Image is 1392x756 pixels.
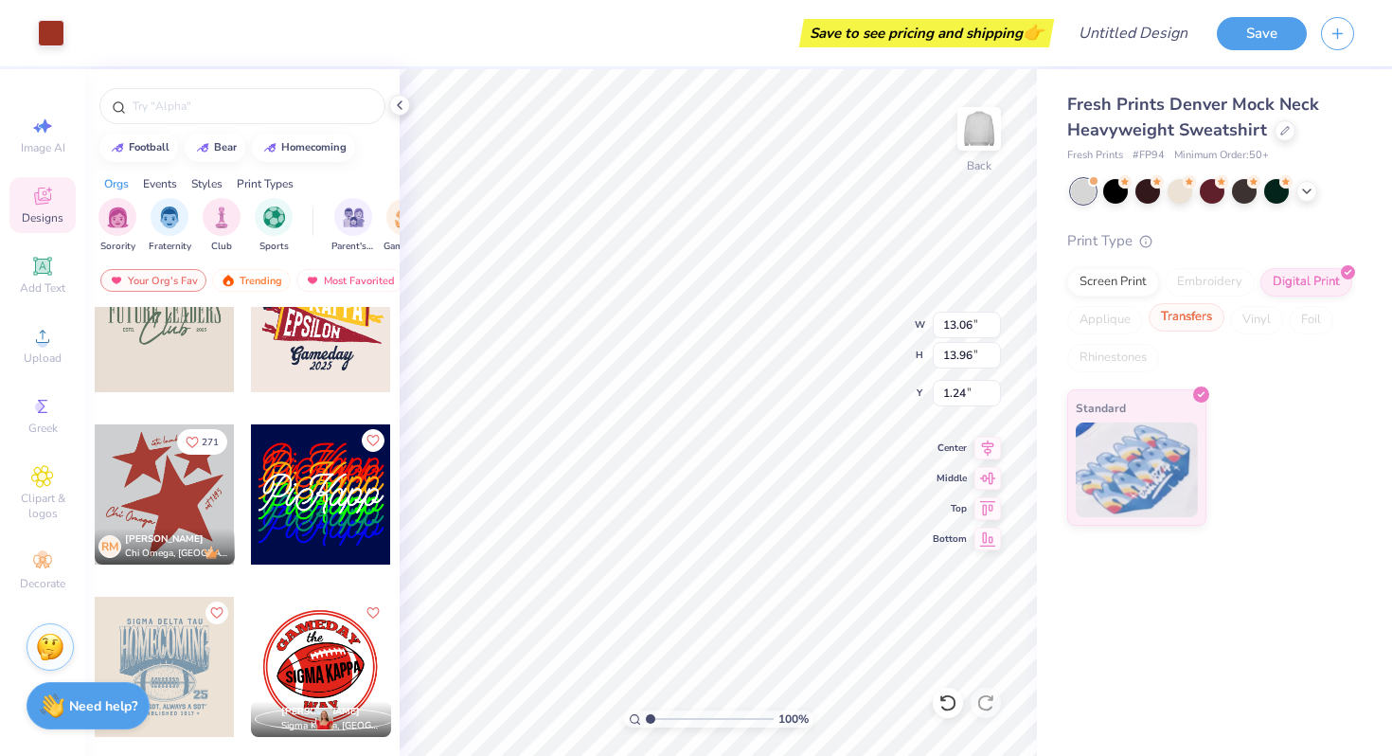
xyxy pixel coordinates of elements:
[967,157,991,174] div: Back
[1063,14,1203,52] input: Untitled Design
[212,269,291,292] div: Trending
[331,240,375,254] span: Parent's Weekend
[20,576,65,591] span: Decorate
[255,198,293,254] button: filter button
[362,602,384,624] button: Like
[1067,93,1319,141] span: Fresh Prints Denver Mock Neck Heavyweight Sweatshirt
[281,705,360,718] span: [PERSON_NAME]
[1076,423,1198,517] img: Standard
[205,602,228,624] button: Like
[1067,306,1143,334] div: Applique
[252,134,355,162] button: homecoming
[933,441,967,455] span: Center
[1067,268,1159,297] div: Screen Print
[9,491,76,521] span: Clipart & logos
[255,198,293,254] div: filter for Sports
[21,140,65,155] span: Image AI
[1076,398,1126,418] span: Standard
[395,207,417,228] img: Game Day Image
[281,719,384,733] span: Sigma Kappa, [GEOGRAPHIC_DATA][US_STATE]
[331,198,375,254] button: filter button
[1067,344,1159,372] div: Rhinestones
[185,134,245,162] button: bear
[129,142,170,153] div: football
[203,198,241,254] div: filter for Club
[100,240,135,254] span: Sorority
[100,269,206,292] div: Your Org's Fav
[296,269,403,292] div: Most Favorited
[69,697,137,715] strong: Need help?
[384,240,427,254] span: Game Day
[159,207,180,228] img: Fraternity Image
[1067,148,1123,164] span: Fresh Prints
[20,280,65,296] span: Add Text
[1023,21,1044,44] span: 👉
[149,240,191,254] span: Fraternity
[202,438,219,447] span: 271
[149,198,191,254] div: filter for Fraternity
[211,240,232,254] span: Club
[263,207,285,228] img: Sports Image
[143,175,177,192] div: Events
[1289,306,1333,334] div: Foil
[24,351,62,366] span: Upload
[99,134,178,162] button: football
[214,142,237,153] div: bear
[384,198,427,254] button: filter button
[384,198,427,254] div: filter for Game Day
[1260,268,1352,297] div: Digital Print
[1230,306,1283,334] div: Vinyl
[177,429,227,455] button: Like
[203,198,241,254] button: filter button
[331,198,375,254] div: filter for Parent's Weekend
[1133,148,1165,164] span: # FP94
[305,274,320,287] img: most_fav.gif
[933,532,967,546] span: Bottom
[262,142,277,153] img: trend_line.gif
[107,207,129,228] img: Sorority Image
[1174,148,1269,164] span: Minimum Order: 50 +
[1149,303,1224,332] div: Transfers
[211,207,232,228] img: Club Image
[98,198,136,254] button: filter button
[343,207,365,228] img: Parent's Weekend Image
[98,198,136,254] div: filter for Sorority
[281,142,347,153] div: homecoming
[804,19,1049,47] div: Save to see pricing and shipping
[1067,230,1354,252] div: Print Type
[110,142,125,153] img: trend_line.gif
[22,210,63,225] span: Designs
[191,175,223,192] div: Styles
[221,274,236,287] img: trending.gif
[362,429,384,452] button: Like
[778,711,809,728] span: 100 %
[28,421,58,436] span: Greek
[1165,268,1255,297] div: Embroidery
[933,472,967,485] span: Middle
[195,142,210,153] img: trend_line.gif
[125,547,227,561] span: Chi Omega, [GEOGRAPHIC_DATA]
[125,532,204,546] span: [PERSON_NAME]
[149,198,191,254] button: filter button
[104,175,129,192] div: Orgs
[98,535,121,558] div: RM
[237,175,294,192] div: Print Types
[259,240,289,254] span: Sports
[1217,17,1307,50] button: Save
[109,274,124,287] img: most_fav.gif
[131,97,373,116] input: Try "Alpha"
[960,110,998,148] img: Back
[933,502,967,515] span: Top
